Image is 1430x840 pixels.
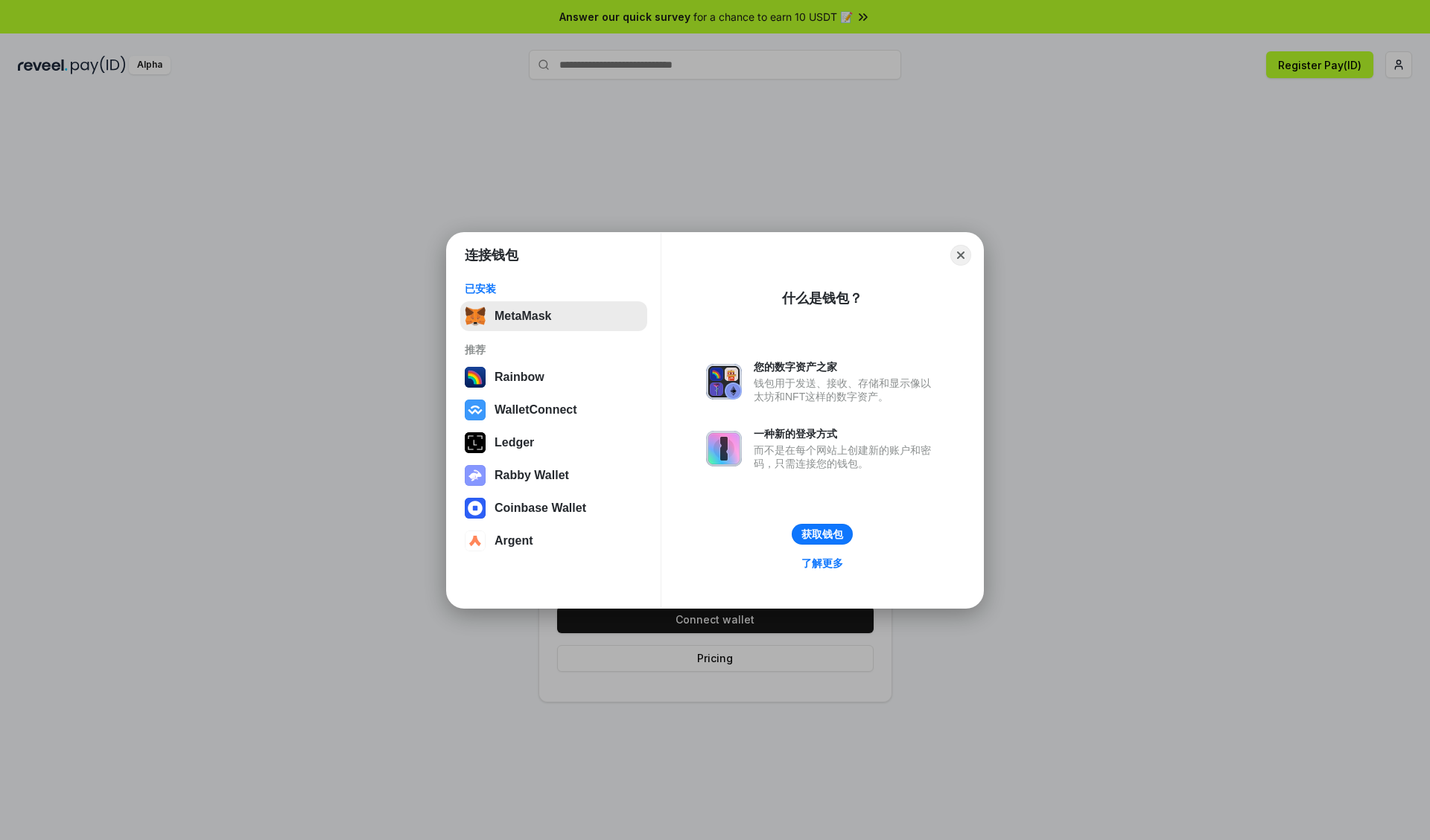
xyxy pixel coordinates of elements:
[706,431,742,467] img: svg+xml,%3Csvg%20xmlns%3D%22http%3A%2F%2Fwww.w3.org%2F2000%2Fsvg%22%20fill%3D%22none%22%20viewBox...
[495,534,533,548] div: Argent
[460,362,647,392] button: Rainbow
[460,395,647,425] button: WalletConnect
[495,310,551,323] div: MetaMask
[950,245,971,266] button: Close
[495,371,544,384] div: Rainbow
[465,498,486,519] img: svg+xml,%3Csvg%20width%3D%2228%22%20height%3D%2228%22%20viewBox%3D%220%200%2028%2028%22%20fill%3D...
[782,289,862,307] div: 什么是钱包？
[754,376,938,403] div: 钱包用于发送、接收、存储和显示像以太坊和NFT这样的数字资产。
[460,461,647,490] button: Rabby Wallet
[754,360,938,373] div: 您的数字资产之家
[465,343,643,356] div: 推荐
[460,428,647,458] button: Ledger
[754,443,938,470] div: 而不是在每个网站上创建新的账户和密码，只需连接您的钱包。
[465,367,486,388] img: svg+xml,%3Csvg%20width%3D%22120%22%20height%3D%22120%22%20viewBox%3D%220%200%20120%20120%22%20fil...
[495,469,569,482] div: Rabby Wallet
[465,400,486,420] img: svg+xml,%3Csvg%20width%3D%2228%22%20height%3D%2228%22%20viewBox%3D%220%200%2028%2028%22%20fill%3D...
[465,246,518,264] h1: 连接钱包
[495,403,577,417] div: WalletConnect
[792,554,852,573] a: 了解更多
[465,465,486,486] img: svg+xml,%3Csvg%20xmlns%3D%22http%3A%2F%2Fwww.w3.org%2F2000%2Fsvg%22%20fill%3D%22none%22%20viewBox...
[465,432,486,453] img: svg+xml,%3Csvg%20xmlns%3D%22http%3A%2F%2Fwww.w3.org%2F2000%2Fsvg%22%20width%3D%2228%22%20height%3...
[460,493,647,523] button: Coinbase Wallet
[754,427,938,440] div: 一种新的登录方式
[792,524,853,545] button: 获取钱包
[465,530,486,551] img: svg+xml,%3Csvg%20width%3D%2228%22%20height%3D%2228%22%20viewBox%3D%220%200%2028%2028%22%20fill%3D...
[460,301,647,331] button: MetaMask
[801,528,843,541] div: 获取钱包
[465,282,643,295] div: 已安装
[460,526,647,556] button: Argent
[495,501,586,515] div: Coinbase Wallet
[801,557,843,570] div: 了解更多
[465,306,486,327] img: svg+xml,%3Csvg%20fill%3D%22none%22%20height%3D%2233%22%20viewBox%3D%220%200%2035%2033%22%20width%...
[706,364,742,400] img: svg+xml,%3Csvg%20xmlns%3D%22http%3A%2F%2Fwww.w3.org%2F2000%2Fsvg%22%20fill%3D%22none%22%20viewBox...
[495,436,534,449] div: Ledger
